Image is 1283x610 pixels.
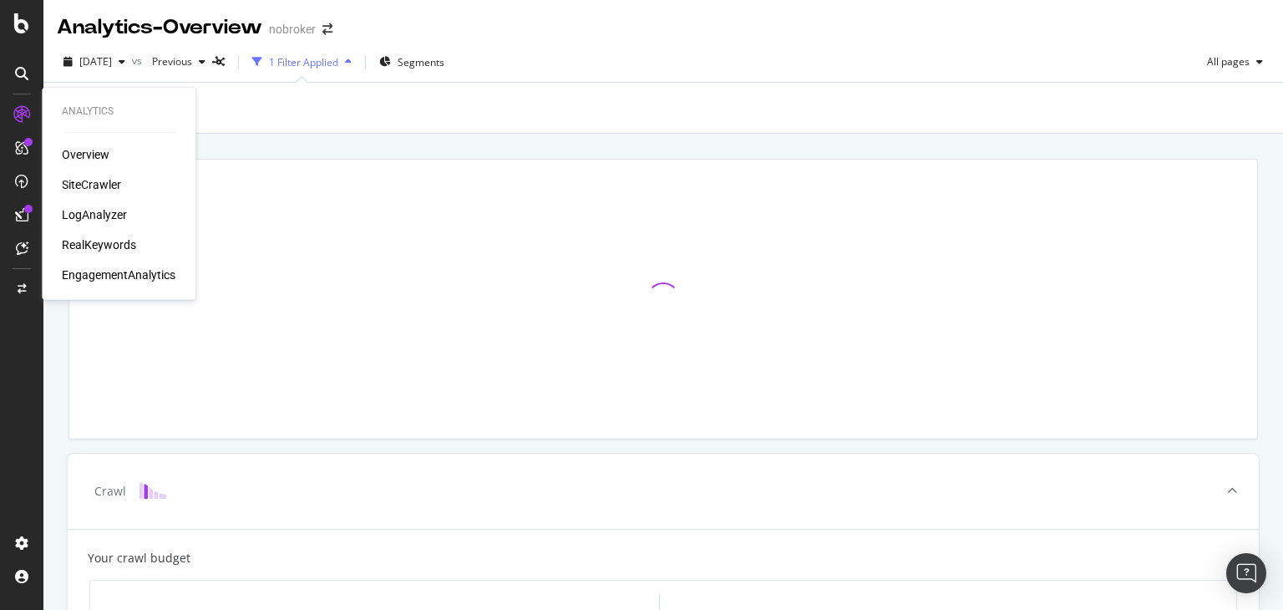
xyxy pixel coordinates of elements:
[62,236,136,253] a: RealKeywords
[57,13,262,42] div: Analytics - Overview
[79,54,112,69] span: 2025 Sep. 1st
[62,206,127,223] a: LogAnalyzer
[1200,48,1270,75] button: All pages
[269,55,338,69] div: 1 Filter Applied
[269,21,316,38] div: nobroker
[62,146,109,163] a: Overview
[145,48,212,75] button: Previous
[145,54,192,69] span: Previous
[1226,553,1266,593] div: Open Intercom Messenger
[62,267,175,283] a: EngagementAnalytics
[139,483,166,499] img: block-icon
[322,23,332,35] div: arrow-right-arrow-left
[398,55,444,69] span: Segments
[94,483,126,500] div: Crawl
[132,53,145,68] span: vs
[88,550,190,567] div: Your crawl budget
[57,48,132,75] button: [DATE]
[62,104,175,119] div: Analytics
[1200,54,1250,69] span: All pages
[373,48,451,75] button: Segments
[246,48,358,75] button: 1 Filter Applied
[62,176,121,193] a: SiteCrawler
